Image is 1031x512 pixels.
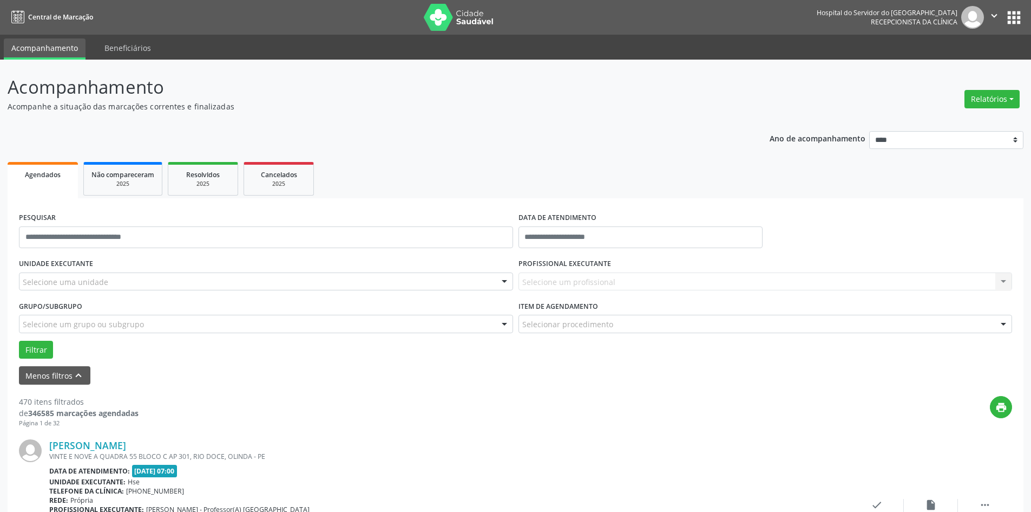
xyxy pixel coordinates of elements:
[961,6,984,29] img: img
[186,170,220,179] span: Resolvidos
[49,439,126,451] a: [PERSON_NAME]
[19,396,139,407] div: 470 itens filtrados
[19,341,53,359] button: Filtrar
[252,180,306,188] div: 2025
[49,487,124,496] b: Telefone da clínica:
[1004,8,1023,27] button: apps
[176,180,230,188] div: 2025
[97,38,159,57] a: Beneficiários
[19,407,139,419] div: de
[23,319,144,330] span: Selecione um grupo ou subgrupo
[964,90,1020,108] button: Relatórios
[984,6,1004,29] button: 
[49,466,130,476] b: Data de atendimento:
[871,499,883,511] i: check
[261,170,297,179] span: Cancelados
[19,298,82,315] label: Grupo/Subgrupo
[8,74,719,101] p: Acompanhamento
[25,170,61,179] span: Agendados
[91,180,154,188] div: 2025
[91,170,154,179] span: Não compareceram
[925,499,937,511] i: insert_drive_file
[28,12,93,22] span: Central de Marcação
[518,210,596,226] label: DATA DE ATENDIMENTO
[979,499,991,511] i: 
[19,210,56,226] label: PESQUISAR
[49,477,126,487] b: Unidade executante:
[132,465,178,477] span: [DATE] 07:00
[128,477,140,487] span: Hse
[19,366,90,385] button: Menos filtroskeyboard_arrow_up
[23,276,108,288] span: Selecione uma unidade
[126,487,184,496] span: [PHONE_NUMBER]
[995,401,1007,413] i: print
[49,452,850,461] div: VINTE E NOVE A QUADRA 55 BLOCO C AP 301, RIO DOCE, OLINDA - PE
[19,419,139,428] div: Página 1 de 32
[19,439,42,462] img: img
[8,8,93,26] a: Central de Marcação
[8,101,719,112] p: Acompanhe a situação das marcações correntes e finalizadas
[518,256,611,273] label: PROFISSIONAL EXECUTANTE
[28,408,139,418] strong: 346585 marcações agendadas
[49,496,68,505] b: Rede:
[70,496,93,505] span: Própria
[871,17,957,27] span: Recepcionista da clínica
[770,131,865,145] p: Ano de acompanhamento
[19,256,93,273] label: UNIDADE EXECUTANTE
[988,10,1000,22] i: 
[518,298,598,315] label: Item de agendamento
[73,370,84,381] i: keyboard_arrow_up
[817,8,957,17] div: Hospital do Servidor do [GEOGRAPHIC_DATA]
[990,396,1012,418] button: print
[4,38,86,60] a: Acompanhamento
[522,319,613,330] span: Selecionar procedimento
